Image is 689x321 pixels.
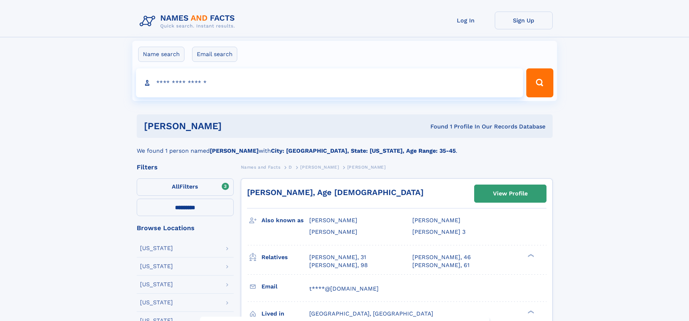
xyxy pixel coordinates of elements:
[412,253,471,261] a: [PERSON_NAME], 46
[309,228,357,235] span: [PERSON_NAME]
[144,122,326,131] h1: [PERSON_NAME]
[300,162,339,172] a: [PERSON_NAME]
[289,165,292,170] span: D
[289,162,292,172] a: D
[309,253,366,261] a: [PERSON_NAME], 31
[300,165,339,170] span: [PERSON_NAME]
[526,253,535,258] div: ❯
[475,185,546,202] a: View Profile
[493,185,528,202] div: View Profile
[137,12,241,31] img: Logo Names and Facts
[210,147,259,154] b: [PERSON_NAME]
[309,217,357,224] span: [PERSON_NAME]
[309,310,433,317] span: [GEOGRAPHIC_DATA], [GEOGRAPHIC_DATA]
[140,263,173,269] div: [US_STATE]
[137,138,553,155] div: We found 1 person named with .
[192,47,237,62] label: Email search
[137,178,234,196] label: Filters
[261,251,309,263] h3: Relatives
[412,228,465,235] span: [PERSON_NAME] 3
[138,47,184,62] label: Name search
[437,12,495,29] a: Log In
[136,68,523,97] input: search input
[347,165,386,170] span: [PERSON_NAME]
[172,183,179,190] span: All
[241,162,281,172] a: Names and Facts
[261,280,309,293] h3: Email
[261,308,309,320] h3: Lived in
[326,123,545,131] div: Found 1 Profile In Our Records Database
[271,147,456,154] b: City: [GEOGRAPHIC_DATA], State: [US_STATE], Age Range: 35-45
[412,261,469,269] a: [PERSON_NAME], 61
[412,217,460,224] span: [PERSON_NAME]
[309,261,368,269] a: [PERSON_NAME], 98
[495,12,553,29] a: Sign Up
[140,282,173,287] div: [US_STATE]
[140,245,173,251] div: [US_STATE]
[137,164,234,170] div: Filters
[140,300,173,305] div: [US_STATE]
[137,225,234,231] div: Browse Locations
[526,68,553,97] button: Search Button
[526,309,535,314] div: ❯
[261,214,309,227] h3: Also known as
[247,188,424,197] a: [PERSON_NAME], Age [DEMOGRAPHIC_DATA]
